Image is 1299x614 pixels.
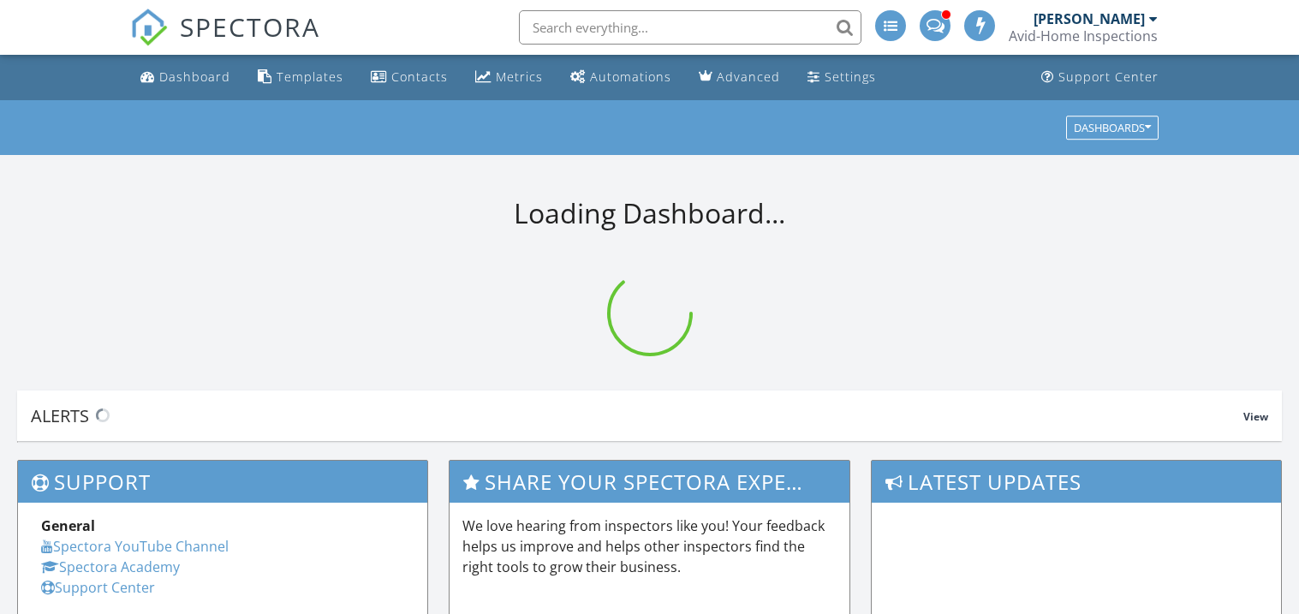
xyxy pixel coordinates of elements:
div: Metrics [496,69,543,85]
a: Spectora Academy [41,557,180,576]
div: Alerts [31,404,1243,427]
input: Search everything... [519,10,861,45]
div: Support Center [1058,69,1159,85]
a: Templates [251,62,350,93]
a: Settings [801,62,883,93]
a: Metrics [468,62,550,93]
a: Automations (Advanced) [563,62,678,93]
h3: Latest Updates [872,461,1281,503]
a: SPECTORA [130,23,320,59]
a: Support Center [1034,62,1165,93]
p: We love hearing from inspectors like you! Your feedback helps us improve and helps other inspecto... [462,516,836,577]
strong: General [41,516,95,535]
div: Settings [825,69,876,85]
a: Contacts [364,62,455,93]
div: Advanced [717,69,780,85]
div: Avid-Home Inspections [1009,27,1158,45]
a: Dashboard [134,62,237,93]
div: [PERSON_NAME] [1034,10,1145,27]
span: View [1243,409,1268,424]
a: Spectora YouTube Channel [41,537,229,556]
div: Contacts [391,69,448,85]
a: Support Center [41,578,155,597]
div: Dashboards [1074,122,1151,134]
h3: Share Your Spectora Experience [450,461,849,503]
button: Dashboards [1066,116,1159,140]
h3: Support [18,461,427,503]
div: Dashboard [159,69,230,85]
a: Advanced [692,62,787,93]
div: Automations [590,69,671,85]
div: Templates [277,69,343,85]
img: The Best Home Inspection Software - Spectora [130,9,168,46]
span: SPECTORA [180,9,320,45]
